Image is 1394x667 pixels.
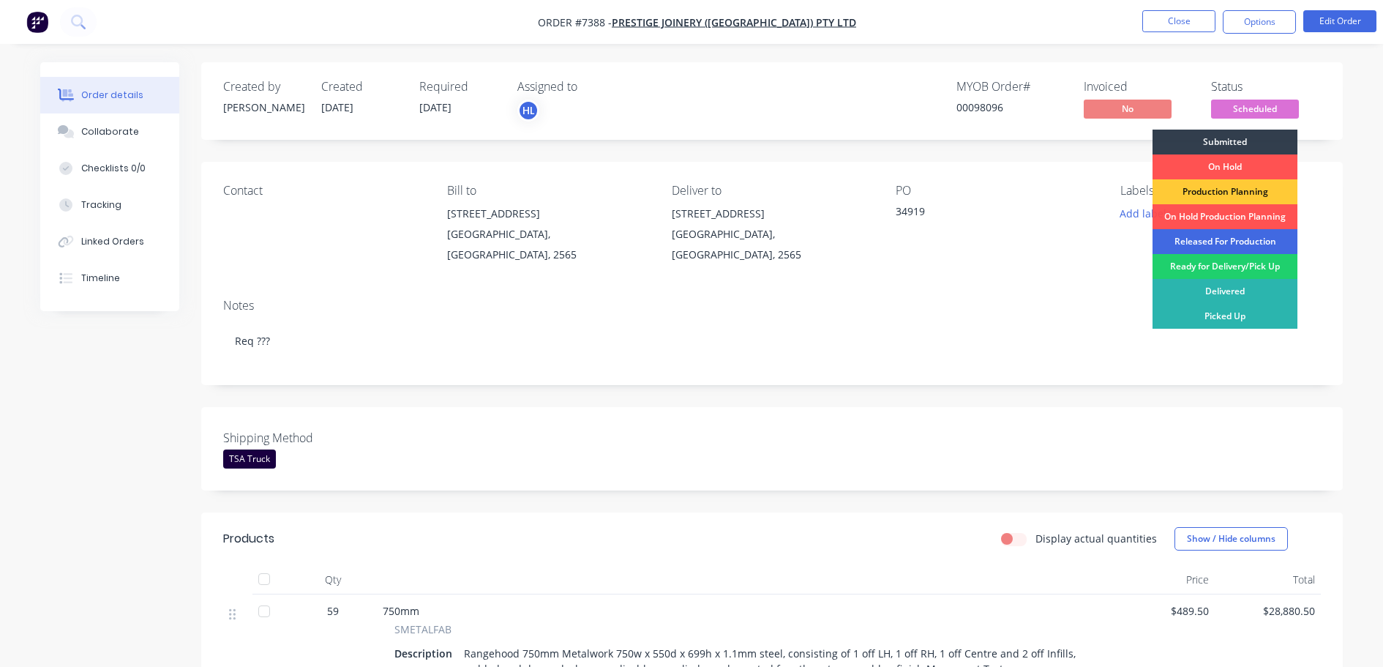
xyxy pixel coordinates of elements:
[672,204,872,265] div: [STREET_ADDRESS][GEOGRAPHIC_DATA], [GEOGRAPHIC_DATA], 2565
[517,80,664,94] div: Assigned to
[1211,100,1299,118] span: Scheduled
[40,150,179,187] button: Checklists 0/0
[81,162,146,175] div: Checklists 0/0
[81,125,139,138] div: Collaborate
[394,622,451,637] span: SMETALFAB
[896,184,1096,198] div: PO
[223,299,1321,313] div: Notes
[40,187,179,223] button: Tracking
[1221,603,1315,619] span: $28,880.50
[223,530,274,548] div: Products
[1035,531,1157,546] label: Display actual quantities
[40,223,179,260] button: Linked Orders
[1153,254,1297,279] div: Ready for Delivery/Pick Up
[672,204,872,224] div: [STREET_ADDRESS]
[672,184,872,198] div: Deliver to
[956,80,1066,94] div: MYOB Order #
[1211,80,1321,94] div: Status
[1303,10,1376,32] button: Edit Order
[223,318,1321,363] div: Req ???
[447,224,648,265] div: [GEOGRAPHIC_DATA], [GEOGRAPHIC_DATA], 2565
[1153,229,1297,254] div: Released For Production
[81,272,120,285] div: Timeline
[1153,204,1297,229] div: On Hold Production Planning
[327,603,339,619] span: 59
[1084,100,1172,118] span: No
[223,184,424,198] div: Contact
[1211,100,1299,122] button: Scheduled
[447,204,648,265] div: [STREET_ADDRESS][GEOGRAPHIC_DATA], [GEOGRAPHIC_DATA], 2565
[1112,204,1179,223] button: Add labels
[26,11,48,33] img: Factory
[1174,527,1288,551] button: Show / Hide columns
[40,260,179,297] button: Timeline
[81,198,121,212] div: Tracking
[419,100,451,114] span: [DATE]
[1153,179,1297,204] div: Production Planning
[223,450,276,469] div: TSA Truck
[896,204,1079,224] div: 34919
[40,113,179,150] button: Collaborate
[612,15,856,29] a: Prestige Joinery ([GEOGRAPHIC_DATA]) Pty Ltd
[517,100,539,122] button: HL
[223,429,406,447] label: Shipping Method
[40,77,179,113] button: Order details
[223,80,304,94] div: Created by
[956,100,1066,115] div: 00098096
[1215,565,1321,595] div: Total
[81,89,143,102] div: Order details
[1084,80,1193,94] div: Invoiced
[419,80,500,94] div: Required
[81,235,144,248] div: Linked Orders
[1109,565,1215,595] div: Price
[538,15,612,29] span: Order #7388 -
[1153,279,1297,304] div: Delivered
[447,204,648,224] div: [STREET_ADDRESS]
[321,100,353,114] span: [DATE]
[672,224,872,265] div: [GEOGRAPHIC_DATA], [GEOGRAPHIC_DATA], 2565
[1153,304,1297,329] div: Picked Up
[394,643,458,664] div: Description
[289,565,377,595] div: Qty
[223,100,304,115] div: [PERSON_NAME]
[447,184,648,198] div: Bill to
[1153,130,1297,154] div: Submitted
[1153,154,1297,179] div: On Hold
[321,80,402,94] div: Created
[1120,184,1321,198] div: Labels
[1114,603,1209,619] span: $489.50
[383,604,419,618] span: 750mm
[1142,10,1215,32] button: Close
[1223,10,1296,34] button: Options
